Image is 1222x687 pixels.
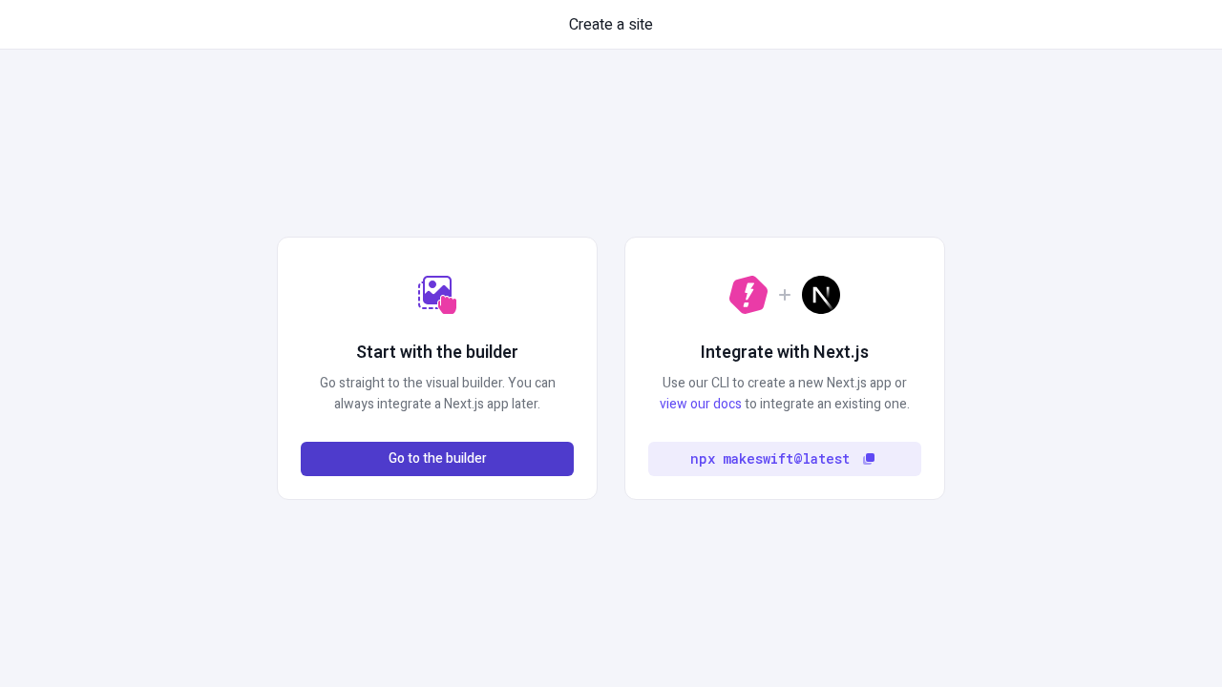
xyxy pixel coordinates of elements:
a: view our docs [660,394,742,414]
p: Go straight to the visual builder. You can always integrate a Next.js app later. [301,373,574,415]
code: npx makeswift@latest [690,448,850,469]
span: Create a site [569,13,653,36]
h2: Start with the builder [356,341,518,365]
p: Use our CLI to create a new Next.js app or to integrate an existing one. [648,373,921,415]
span: Go to the builder [389,448,487,469]
h2: Integrate with Next.js [701,341,869,365]
button: Go to the builder [301,442,574,476]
